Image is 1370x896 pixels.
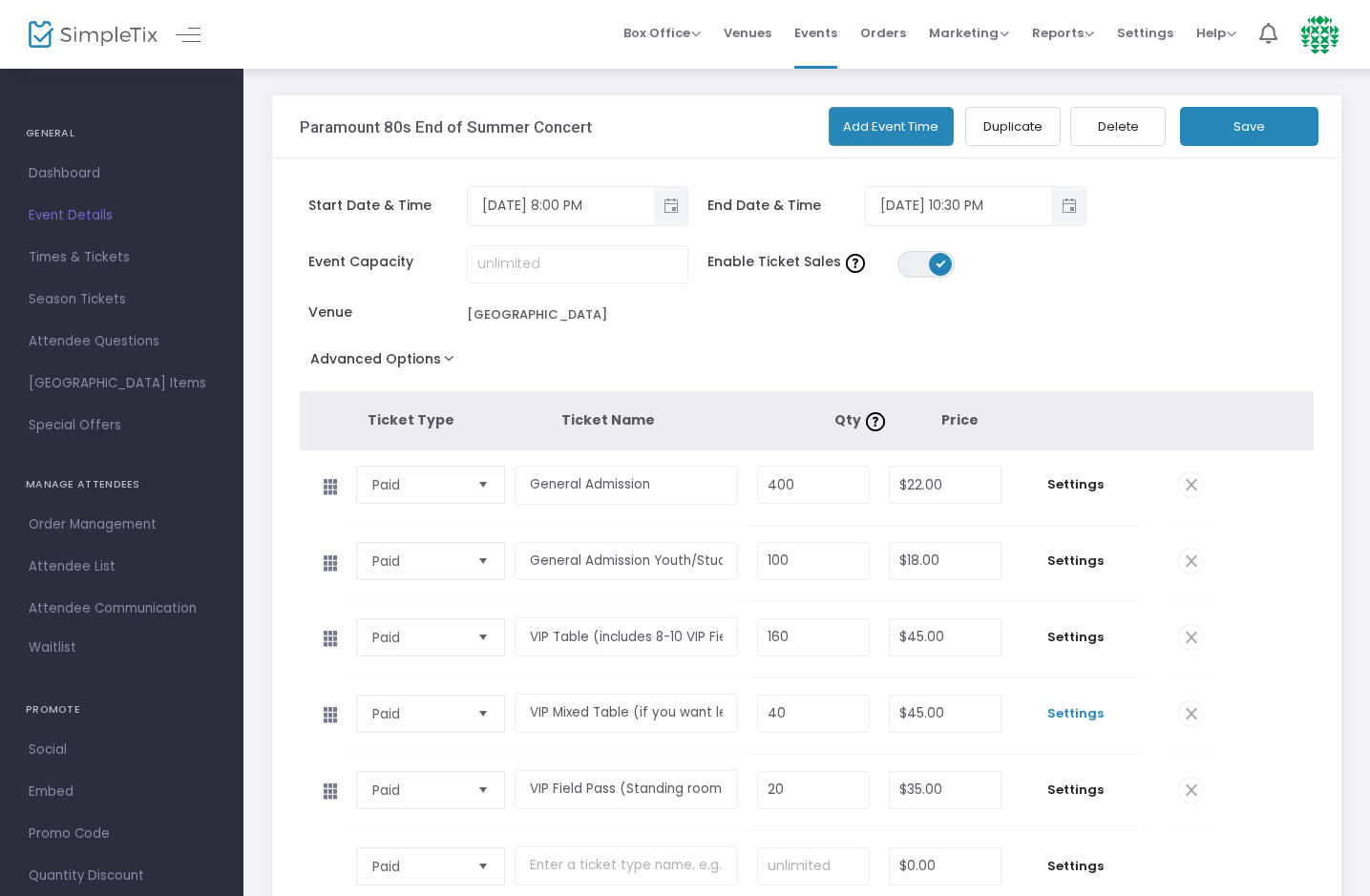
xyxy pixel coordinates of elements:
img: question-mark [846,254,865,273]
input: Enter a ticket type name. e.g. General Admission [515,617,738,656]
span: End Date & Time [707,196,866,216]
span: Attendee List [29,554,215,579]
button: Save [1180,107,1318,146]
h4: GENERAL [26,115,218,153]
input: Price [890,772,1001,808]
span: [GEOGRAPHIC_DATA] Items [29,371,215,396]
span: Special Offers [29,413,215,438]
input: unlimited [468,246,687,282]
span: Paid [372,628,463,647]
span: Settings [1021,704,1130,723]
span: Settings [1117,9,1173,57]
span: Settings [1021,475,1130,494]
span: Paid [372,857,463,876]
span: Reports [1032,24,1094,42]
span: Ticket Type [368,410,454,429]
span: Dashboard [29,161,215,186]
span: ON [936,259,945,268]
input: Enter a ticket type name. e.g. General Admission [515,846,738,886]
input: Enter a ticket type name. e.g. General Admission [515,542,738,581]
input: Enter a ticket type name. e.g. General Admission [515,466,738,505]
span: Paid [372,475,463,494]
button: Duplicate [965,107,1061,146]
img: question-mark [866,412,885,431]
span: Settings [1021,781,1130,800]
button: Advanced Options [300,345,473,380]
span: Paid [372,552,463,571]
span: Paid [372,704,463,723]
input: unlimited [758,848,869,885]
span: Orders [860,9,906,57]
span: Help [1196,24,1236,42]
button: Select [470,696,496,732]
input: Price [890,848,1001,885]
input: Enter a ticket type name. e.g. General Admission [515,770,738,809]
h4: PROMOTE [26,691,218,729]
span: Times & Tickets [29,245,215,270]
button: Select [470,772,496,808]
span: Venue [308,302,467,323]
span: Order Management [29,512,215,537]
span: Events [794,9,837,57]
h4: MANAGE ATTENDEES [26,466,218,504]
button: Toggle popup [1052,187,1085,225]
span: Settings [1021,552,1130,571]
span: Price [941,410,979,429]
span: Quantity Discount [29,864,215,888]
input: Price [890,619,1001,656]
input: Price [890,696,1001,732]
input: Price [890,543,1001,579]
span: Attendee Communication [29,596,215,621]
span: Box Office [623,24,701,42]
span: Waitlist [29,638,76,657]
span: Venues [724,9,771,57]
span: Qty [834,410,890,429]
span: Enable Ticket Sales [707,252,897,272]
button: Toggle popup [654,187,687,225]
span: Social [29,738,215,762]
div: [GEOGRAPHIC_DATA] [467,305,607,324]
button: Select [470,619,496,656]
span: Season Tickets [29,287,215,312]
span: Start Date & Time [308,196,467,216]
h3: Paramount 80s End of Summer Concert [300,117,592,136]
span: Settings [1021,628,1130,647]
span: Ticket Name [561,410,655,429]
input: Enter a ticket type name. e.g. General Admission [515,694,738,733]
button: Add Event Time [829,107,955,146]
button: Select [470,467,496,503]
span: Event Capacity [308,252,467,272]
span: Event Details [29,203,215,228]
button: Select [470,543,496,579]
span: Settings [1021,857,1130,876]
button: Delete [1070,107,1166,146]
span: Promo Code [29,822,215,846]
input: Select date & time [866,190,1052,221]
input: Price [890,467,1001,503]
span: Marketing [929,24,1009,42]
button: Select [470,848,496,885]
span: Paid [372,781,463,800]
span: Attendee Questions [29,329,215,354]
input: Select date & time [468,190,654,221]
span: Embed [29,780,215,804]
